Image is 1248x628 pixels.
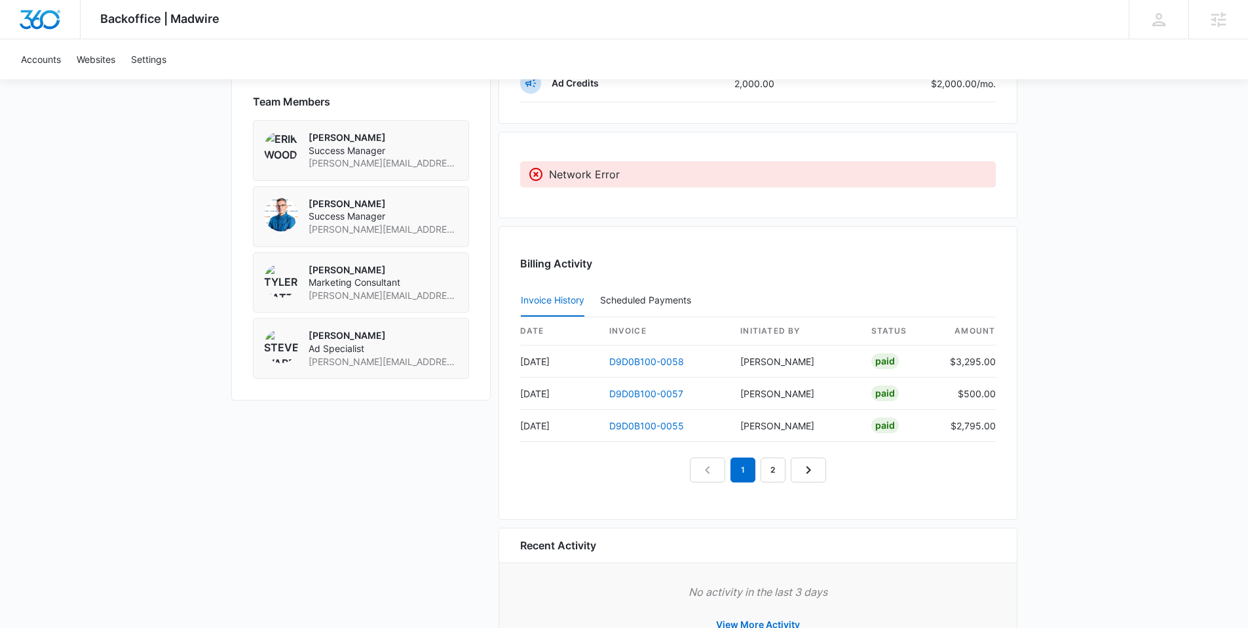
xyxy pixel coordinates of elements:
td: [DATE] [520,410,599,442]
td: [DATE] [520,345,599,378]
span: [PERSON_NAME][EMAIL_ADDRESS][PERSON_NAME][DOMAIN_NAME] [309,289,458,302]
td: $500.00 [939,378,996,410]
p: [PERSON_NAME] [309,197,458,210]
th: invoice [599,317,730,345]
em: 1 [730,458,755,482]
a: Page 2 [761,458,785,482]
th: date [520,317,599,345]
th: amount [939,317,996,345]
p: $2,000.00 [931,77,996,90]
span: Backoffice | Madwire [100,12,219,26]
p: Network Error [549,167,620,182]
span: /mo. [977,78,996,89]
div: Paid [871,418,899,433]
div: Paid [871,385,899,401]
a: Accounts [13,39,69,79]
span: Ad Specialist [309,342,458,355]
div: Paid [871,353,899,369]
td: $3,295.00 [939,345,996,378]
p: [PERSON_NAME] [309,329,458,342]
button: Invoice History [521,285,584,317]
td: [PERSON_NAME] [730,410,860,442]
nav: Pagination [690,458,826,482]
td: 2,000.00 [724,65,836,102]
span: Team Members [253,94,330,109]
span: [PERSON_NAME][EMAIL_ADDRESS][PERSON_NAME][DOMAIN_NAME] [309,355,458,368]
h6: Recent Activity [520,538,596,553]
a: D9D0B100-0058 [609,356,684,367]
td: $2,795.00 [939,410,996,442]
p: [PERSON_NAME] [309,264,458,277]
a: Websites [69,39,123,79]
img: Tyler Hatton [264,264,298,298]
td: [DATE] [520,378,599,410]
span: Marketing Consultant [309,276,458,289]
span: Success Manager [309,144,458,157]
a: Next Page [791,458,826,482]
p: [PERSON_NAME] [309,131,458,144]
a: D9D0B100-0055 [609,420,684,431]
span: [PERSON_NAME][EMAIL_ADDRESS][PERSON_NAME][DOMAIN_NAME] [309,157,458,170]
p: No activity in the last 3 days [520,584,996,600]
img: Timothy Johansen [264,197,298,231]
a: Settings [123,39,174,79]
th: Initiated By [730,317,860,345]
a: D9D0B100-0057 [609,388,683,399]
span: Success Manager [309,210,458,223]
td: [PERSON_NAME] [730,345,860,378]
h3: Billing Activity [520,256,996,271]
img: Steven Warren [264,329,298,363]
img: Erik Woods [264,131,298,165]
p: Ad Credits [552,77,599,90]
div: Scheduled Payments [600,296,696,305]
td: [PERSON_NAME] [730,378,860,410]
th: status [861,317,939,345]
span: [PERSON_NAME][EMAIL_ADDRESS][PERSON_NAME][DOMAIN_NAME] [309,223,458,236]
